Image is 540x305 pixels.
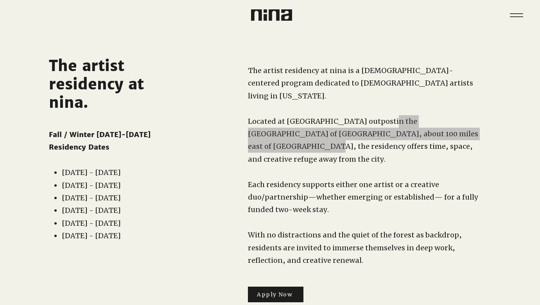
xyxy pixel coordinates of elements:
span: in the [GEOGRAPHIC_DATA] of [GEOGRAPHIC_DATA], about 100 miles east of [GEOGRAPHIC_DATA], the res... [248,117,478,164]
img: Nina Logo CMYK_Charcoal.png [251,9,292,21]
span: [DATE] - [DATE] [62,168,121,177]
span: [DATE] - [DATE] [62,231,121,240]
span: Fall / Winter [DATE]-[DATE] Residency Dates [49,130,151,152]
span: With no distractions and the quiet of the forest as backdrop, residents are invited to immerse th... [248,230,462,265]
a: Apply Now [248,287,303,302]
span: [DATE] - [DATE] [62,219,121,228]
span: [DATE] - [DATE] [62,206,121,215]
span: The artist residency at nina is a [DEMOGRAPHIC_DATA]-centered program dedicated to [DEMOGRAPHIC_D... [248,66,473,100]
span: Each residency supports either one artist or a creative duo/partnership—whether emerging or estab... [248,180,478,214]
nav: Site [504,3,528,27]
button: Menu [504,3,528,27]
span: Located at [GEOGRAPHIC_DATA] outpost [248,117,396,126]
span: [DATE] - [DATE] [62,181,121,190]
span: Apply Now [257,291,292,298]
span: The artist residency at nina. [49,57,144,112]
span: [DATE] - [DATE] [62,193,121,202]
